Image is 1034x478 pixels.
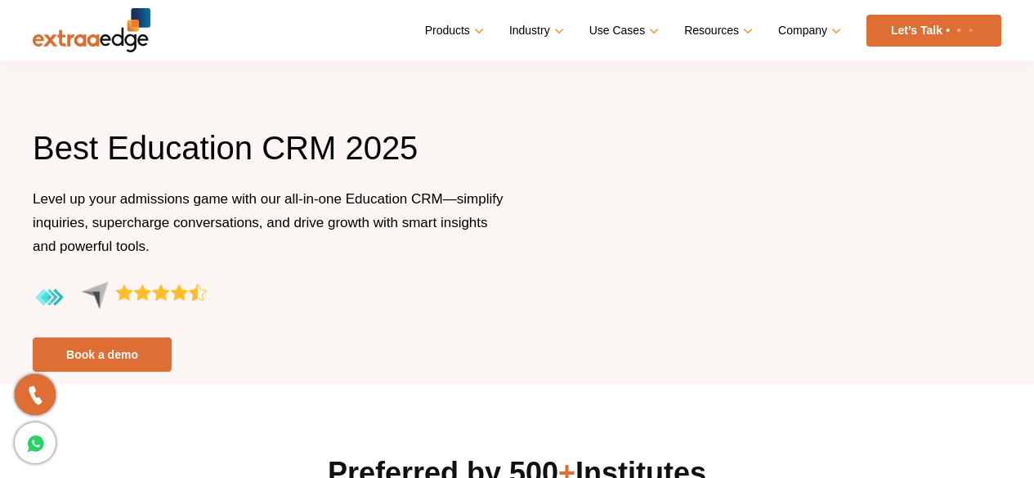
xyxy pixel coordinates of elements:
a: Company [778,19,838,42]
a: Let’s Talk [866,15,1001,47]
a: Resources [684,19,750,42]
a: Industry [509,19,561,42]
a: Book a demo [33,337,172,372]
span: Level up your admissions game with our all-in-one Education CRM—simplify inquiries, supercharge c... [33,191,503,254]
a: Products [425,19,481,42]
img: aggregate-rating-by-users [33,281,207,315]
a: Use Cases [589,19,656,42]
h1: Best Education CRM 2025 [33,127,505,187]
